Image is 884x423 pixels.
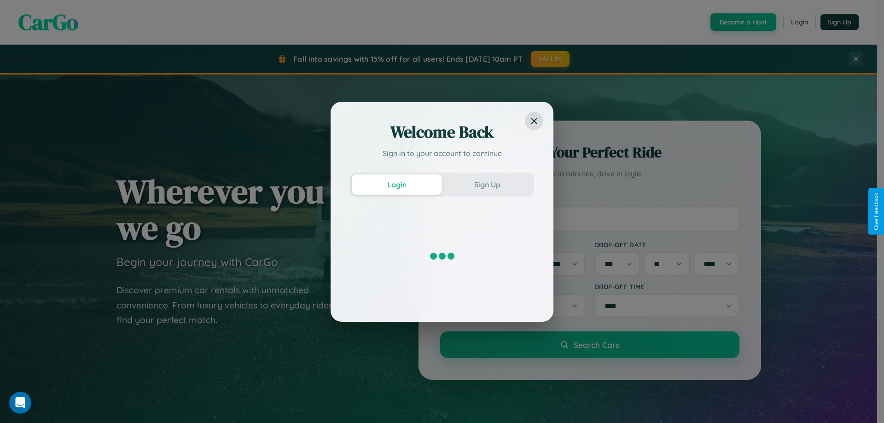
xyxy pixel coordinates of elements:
button: Sign Up [442,174,532,195]
div: Give Feedback [873,193,879,230]
p: Sign in to your account to continue [350,148,534,159]
iframe: Intercom live chat [9,392,31,414]
h2: Welcome Back [350,121,534,143]
button: Login [352,174,442,195]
